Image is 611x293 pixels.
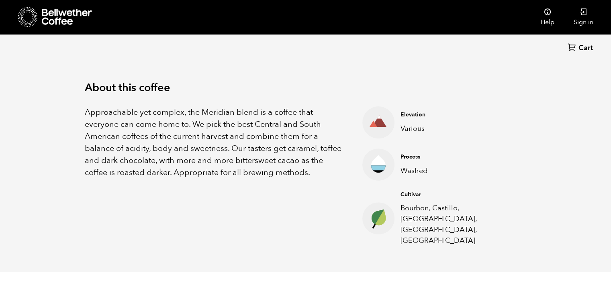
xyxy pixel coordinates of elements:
[568,43,595,54] a: Cart
[401,111,514,119] h4: Elevation
[85,106,343,179] p: Approachable yet complex, the Meridian blend is a coffee that everyone can come home to. We pick ...
[401,203,514,246] p: Bourbon, Castillo, [GEOGRAPHIC_DATA], [GEOGRAPHIC_DATA], [GEOGRAPHIC_DATA]
[401,123,514,134] p: Various
[401,153,514,161] h4: Process
[401,191,514,199] h4: Cultivar
[401,165,514,176] p: Washed
[85,81,527,94] h2: About this coffee
[578,43,593,53] span: Cart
